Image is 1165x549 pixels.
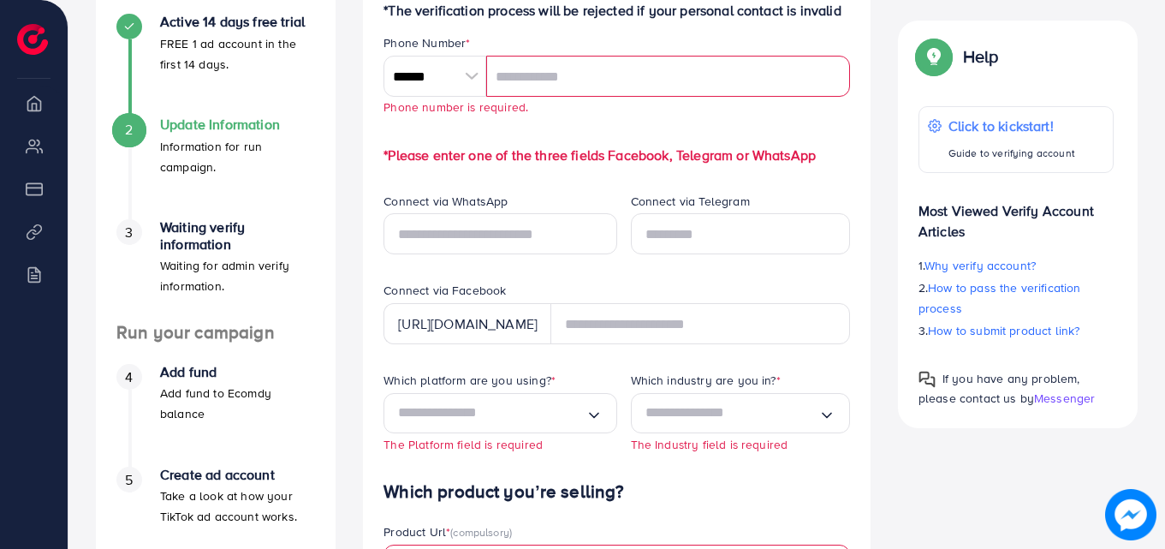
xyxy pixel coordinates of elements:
[160,136,315,177] p: Information for run campaign.
[918,255,1114,276] p: 1.
[125,367,133,387] span: 4
[383,372,556,389] label: Which platform are you using?
[160,219,315,252] h4: Waiting verify information
[160,14,315,30] h4: Active 14 days free trial
[918,41,949,72] img: Popup guide
[17,24,48,55] img: logo
[160,116,315,133] h4: Update Information
[398,400,585,427] input: Search for option
[160,255,315,296] p: Waiting for admin verify information.
[125,120,133,140] span: 2
[918,277,1114,319] p: 2.
[383,282,506,299] label: Connect via Facebook
[96,219,336,322] li: Waiting verify information
[631,436,788,452] small: The Industry field is required
[96,116,336,219] li: Update Information
[383,481,850,503] h4: Which product you’re selling?
[948,116,1075,136] p: Click to kickstart!
[383,393,616,433] div: Search for option
[383,98,528,115] small: Phone number is required.
[948,143,1075,164] p: Guide to verifying account
[96,364,336,467] li: Add fund
[383,193,508,210] label: Connect via WhatsApp
[160,33,315,75] p: FREE 1 ad account in the first 14 days.
[918,370,1080,407] span: If you have any problem, please contact us by
[160,467,315,483] h4: Create ad account
[918,279,1081,317] span: How to pass the verification process
[963,46,999,67] p: Help
[1105,489,1156,540] img: image
[631,393,850,433] div: Search for option
[96,14,336,116] li: Active 14 days free trial
[631,372,781,389] label: Which industry are you in?
[631,193,750,210] label: Connect via Telegram
[383,303,551,344] div: [URL][DOMAIN_NAME]
[645,400,818,427] input: Search for option
[918,371,936,388] img: Popup guide
[450,524,512,540] span: (compulsory)
[383,34,470,51] label: Phone Number
[96,322,336,343] h4: Run your campaign
[125,470,133,490] span: 5
[160,364,315,380] h4: Add fund
[383,523,512,540] label: Product Url
[160,383,315,424] p: Add fund to Ecomdy balance
[918,320,1114,341] p: 3.
[125,223,133,242] span: 3
[928,322,1079,339] span: How to submit product link?
[160,486,315,527] p: Take a look at how your TikTok ad account works.
[383,436,543,452] small: The Platform field is required
[918,187,1114,242] p: Most Viewed Verify Account Articles
[383,145,850,165] p: *Please enter one of the three fields Facebook, Telegram or WhatsApp
[1034,390,1095,407] span: Messenger
[924,257,1036,274] span: Why verify account?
